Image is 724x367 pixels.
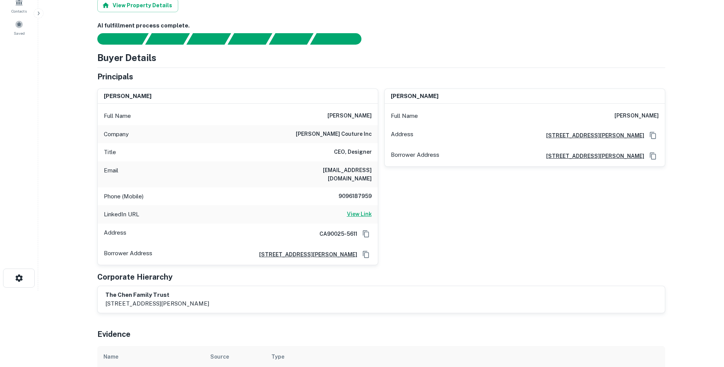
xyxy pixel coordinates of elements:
[97,271,173,283] h5: Corporate Hierarchy
[105,299,209,308] p: [STREET_ADDRESS][PERSON_NAME]
[104,166,118,183] p: Email
[326,192,372,201] h6: 9096187959
[104,148,116,157] p: Title
[540,152,644,160] a: [STREET_ADDRESS][PERSON_NAME]
[103,352,118,361] div: Name
[104,192,144,201] p: Phone (Mobile)
[2,17,36,38] a: Saved
[88,33,145,45] div: Sending borrower request to AI...
[360,228,372,240] button: Copy Address
[334,148,372,157] h6: CEO, Designer
[686,306,724,343] iframe: Chat Widget
[97,51,156,64] h4: Buyer Details
[104,210,139,219] p: LinkedIn URL
[104,130,129,139] p: Company
[391,130,413,141] p: Address
[391,111,418,121] p: Full Name
[271,352,284,361] div: Type
[391,92,439,101] h6: [PERSON_NAME]
[253,250,357,259] a: [STREET_ADDRESS][PERSON_NAME]
[14,30,25,36] span: Saved
[347,210,372,219] a: View Link
[11,8,27,14] span: Contacts
[391,150,439,162] p: Borrower Address
[210,352,229,361] div: Source
[327,111,372,121] h6: [PERSON_NAME]
[97,71,133,82] h5: Principals
[647,130,659,141] button: Copy Address
[104,111,131,121] p: Full Name
[227,33,272,45] div: Principals found, AI now looking for contact information...
[310,33,371,45] div: AI fulfillment process complete.
[145,33,190,45] div: Your request is received and processing...
[97,21,665,30] h6: AI fulfillment process complete.
[614,111,659,121] h6: [PERSON_NAME]
[269,33,313,45] div: Principals found, still searching for contact information. This may take time...
[97,328,131,340] h5: Evidence
[296,130,372,139] h6: [PERSON_NAME] couture inc
[104,249,152,260] p: Borrower Address
[347,210,372,218] h6: View Link
[104,228,126,240] p: Address
[360,249,372,260] button: Copy Address
[540,131,644,140] a: [STREET_ADDRESS][PERSON_NAME]
[186,33,231,45] div: Documents found, AI parsing details...
[313,230,357,238] h6: CA90025-5611
[647,150,659,162] button: Copy Address
[105,291,209,299] h6: the chen family trust
[280,166,372,183] h6: [EMAIL_ADDRESS][DOMAIN_NAME]
[104,92,152,101] h6: [PERSON_NAME]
